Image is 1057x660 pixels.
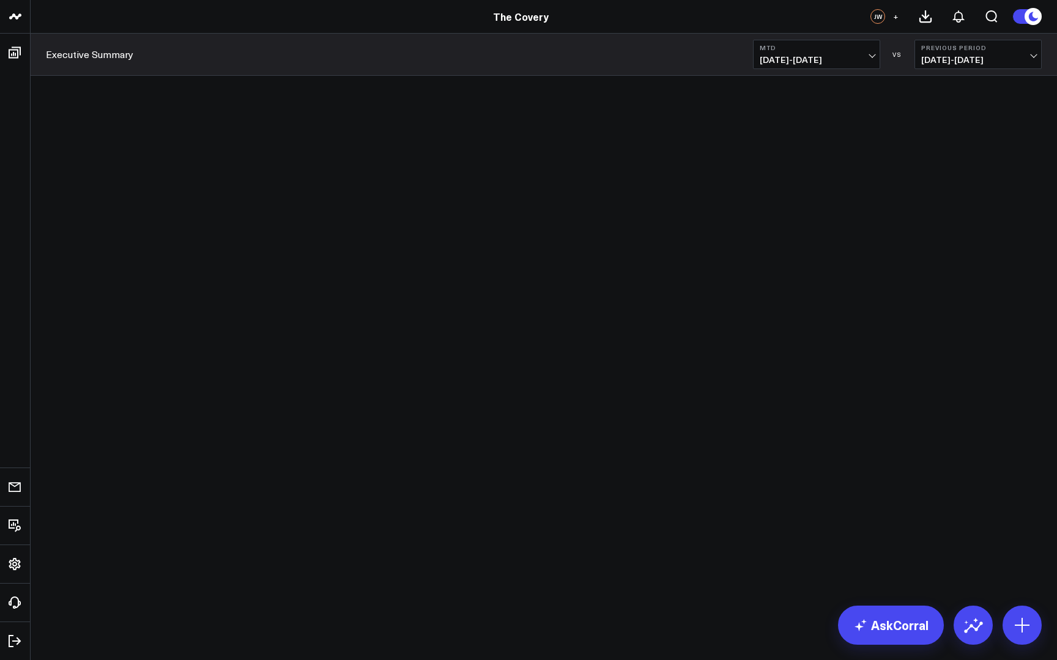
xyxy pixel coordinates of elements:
a: The Covery [493,10,549,23]
b: Previous Period [921,44,1035,51]
a: Executive Summary [46,48,133,61]
div: JW [870,9,885,24]
div: VS [886,51,908,58]
button: MTD[DATE]-[DATE] [753,40,880,69]
span: [DATE] - [DATE] [760,55,873,65]
button: Previous Period[DATE]-[DATE] [914,40,1042,69]
span: + [893,12,899,21]
b: MTD [760,44,873,51]
a: AskCorral [838,606,944,645]
button: + [888,9,903,24]
span: [DATE] - [DATE] [921,55,1035,65]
